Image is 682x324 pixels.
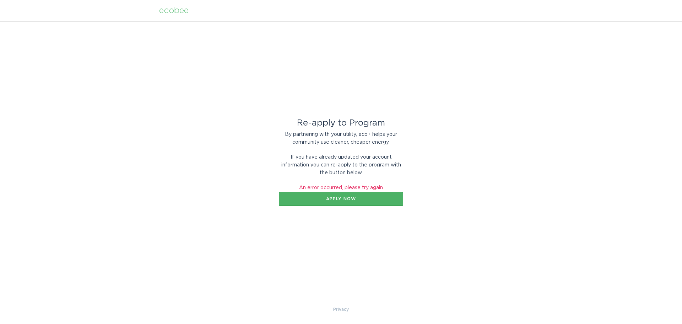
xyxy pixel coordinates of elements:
[333,306,349,313] a: Privacy Policy & Terms of Use
[159,7,189,15] div: ecobee
[279,192,403,206] button: Apply now
[279,153,403,177] div: If you have already updated your account information you can re-apply to the program with the but...
[279,119,403,127] div: Re-apply to Program
[279,131,403,146] div: By partnering with your utility, eco+ helps your community use cleaner, cheaper energy.
[282,197,400,201] div: Apply now
[279,184,403,192] div: An error occurred, please try again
